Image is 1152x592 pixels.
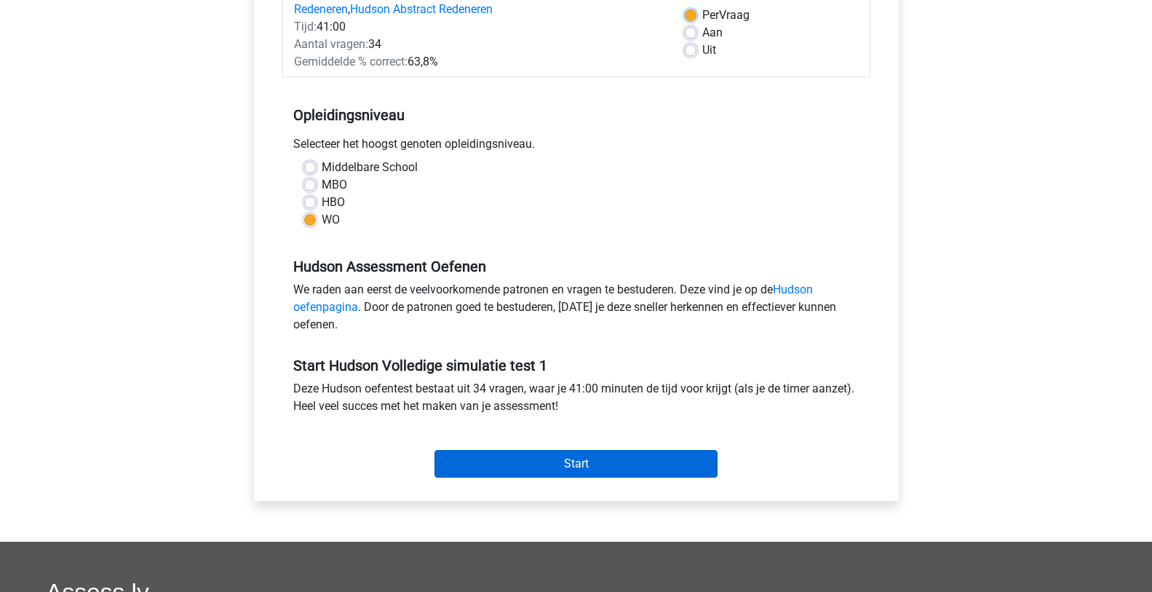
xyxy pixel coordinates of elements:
[702,8,719,22] span: Per
[294,20,317,33] span: Tijd:
[293,357,859,374] h5: Start Hudson Volledige simulatie test 1
[702,42,716,59] label: Uit
[322,159,418,176] label: Middelbare School
[322,176,347,194] label: MBO
[282,135,870,159] div: Selecteer het hoogst genoten opleidingsniveau.
[294,37,368,51] span: Aantal vragen:
[282,380,870,421] div: Deze Hudson oefentest bestaat uit 34 vragen, waar je 41:00 minuten de tijd voor krijgt (als je de...
[293,100,859,130] h5: Opleidingsniveau
[282,281,870,339] div: We raden aan eerst de veelvoorkomende patronen en vragen te bestuderen. Deze vind je op de . Door...
[283,53,674,71] div: 63,8%
[434,450,718,478] input: Start
[293,258,859,275] h5: Hudson Assessment Oefenen
[702,7,750,24] label: Vraag
[294,55,408,68] span: Gemiddelde % correct:
[702,24,723,42] label: Aan
[283,36,674,53] div: 34
[283,18,674,36] div: 41:00
[322,211,340,229] label: WO
[322,194,345,211] label: HBO
[350,2,493,16] a: Hudson Abstract Redeneren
